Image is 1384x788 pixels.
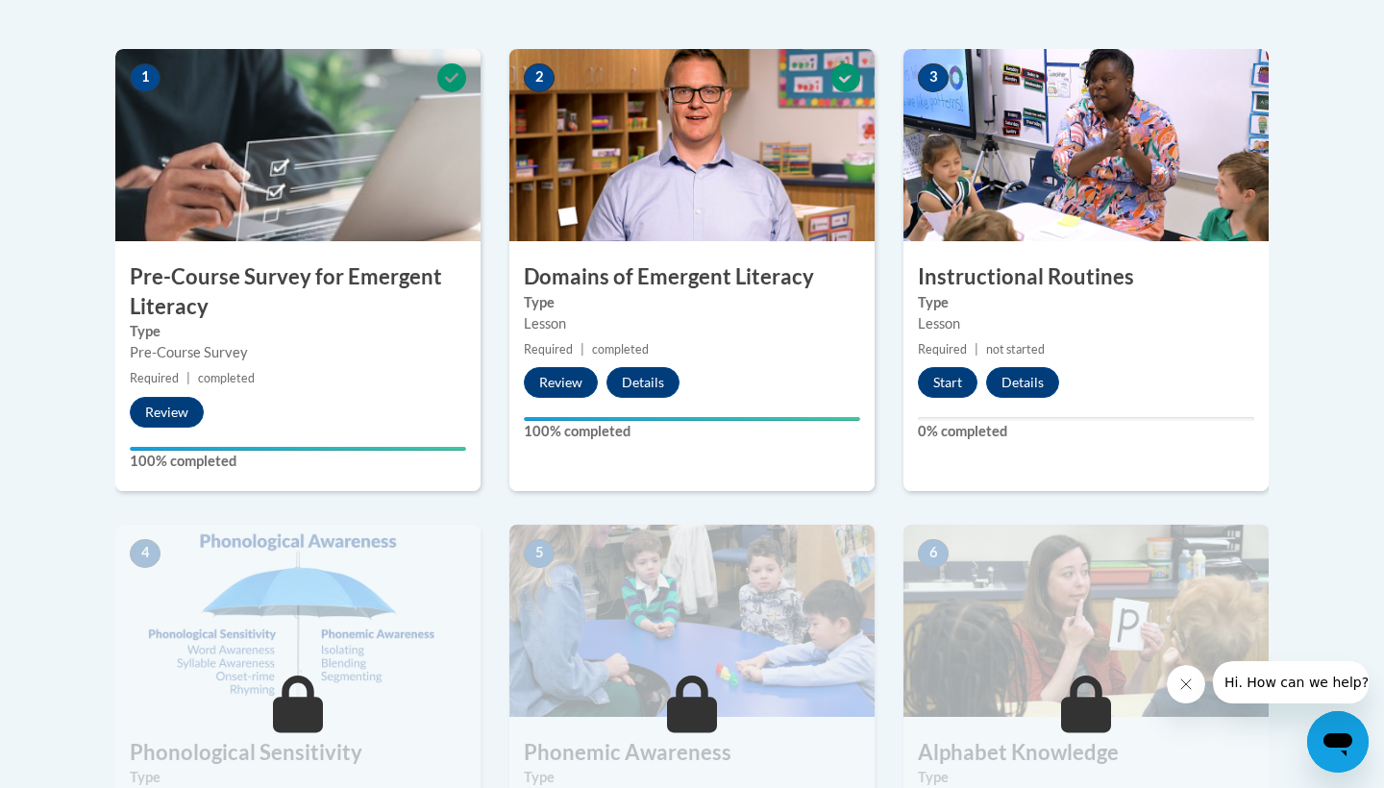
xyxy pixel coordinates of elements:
[918,539,949,568] span: 6
[524,367,598,398] button: Review
[130,371,179,385] span: Required
[509,738,875,768] h3: Phonemic Awareness
[918,367,977,398] button: Start
[509,49,875,241] img: Course Image
[524,417,860,421] div: Your progress
[524,421,860,442] label: 100% completed
[592,342,649,357] span: completed
[986,342,1045,357] span: not started
[581,342,584,357] span: |
[115,525,481,717] img: Course Image
[524,767,860,788] label: Type
[130,539,161,568] span: 4
[130,397,204,428] button: Review
[186,371,190,385] span: |
[130,451,466,472] label: 100% completed
[903,738,1269,768] h3: Alphabet Knowledge
[524,342,573,357] span: Required
[130,321,466,342] label: Type
[918,313,1254,334] div: Lesson
[1213,661,1369,703] iframe: Message from company
[130,63,161,92] span: 1
[198,371,255,385] span: completed
[918,767,1254,788] label: Type
[1167,665,1205,703] iframe: Close message
[509,525,875,717] img: Course Image
[524,292,860,313] label: Type
[918,292,1254,313] label: Type
[115,738,481,768] h3: Phonological Sensitivity
[130,342,466,363] div: Pre-Course Survey
[130,447,466,451] div: Your progress
[903,262,1269,292] h3: Instructional Routines
[524,63,555,92] span: 2
[903,525,1269,717] img: Course Image
[115,49,481,241] img: Course Image
[606,367,680,398] button: Details
[1307,711,1369,773] iframe: Button to launch messaging window
[918,63,949,92] span: 3
[903,49,1269,241] img: Course Image
[918,342,967,357] span: Required
[975,342,978,357] span: |
[115,262,481,322] h3: Pre-Course Survey for Emergent Literacy
[524,313,860,334] div: Lesson
[918,421,1254,442] label: 0% completed
[130,767,466,788] label: Type
[524,539,555,568] span: 5
[986,367,1059,398] button: Details
[509,262,875,292] h3: Domains of Emergent Literacy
